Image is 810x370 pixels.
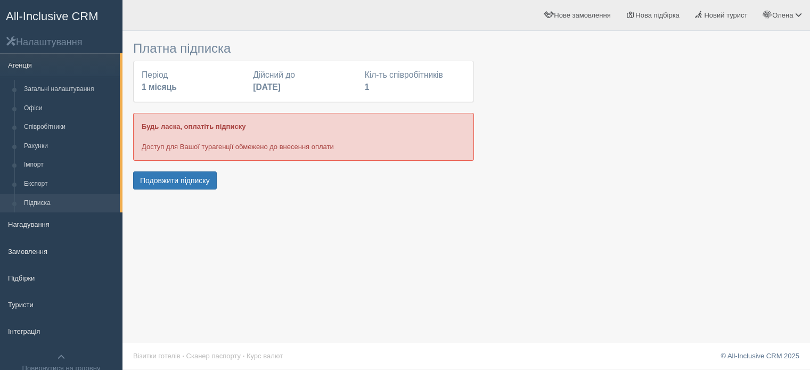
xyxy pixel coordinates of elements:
[133,113,474,160] div: Доступ для Вашої турагенції обмежено до внесення оплати
[133,352,181,360] a: Візитки готелів
[247,352,283,360] a: Курс валют
[704,11,747,19] span: Новий турист
[359,69,471,94] div: Кіл-ть співробітників
[186,352,241,360] a: Сканер паспорту
[19,80,120,99] a: Загальні налаштування
[6,10,99,23] span: All-Inclusive CRM
[19,118,120,137] a: Співробітники
[721,352,799,360] a: © All-Inclusive CRM 2025
[554,11,610,19] span: Нове замовлення
[1,1,122,30] a: All-Inclusive CRM
[182,352,184,360] span: ·
[136,69,248,94] div: Період
[142,83,177,92] b: 1 місяць
[142,122,246,130] b: Будь ласка, оплатіть підписку
[133,42,474,55] h3: Платна підписка
[365,83,370,92] b: 1
[19,99,120,118] a: Офіси
[248,69,359,94] div: Дійсний до
[19,155,120,175] a: Імпорт
[19,137,120,156] a: Рахунки
[772,11,793,19] span: Олена
[253,83,281,92] b: [DATE]
[19,175,120,194] a: Експорт
[19,194,120,213] a: Підписка
[133,171,217,190] button: Подовжити підписку
[635,11,680,19] span: Нова підбірка
[243,352,245,360] span: ·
